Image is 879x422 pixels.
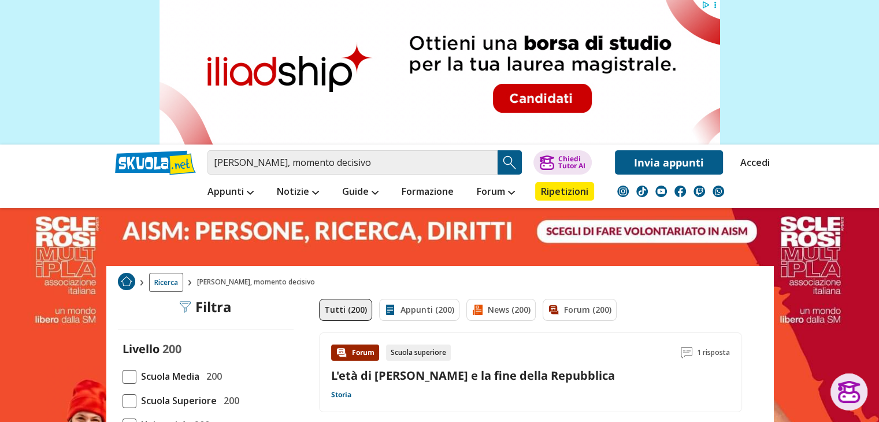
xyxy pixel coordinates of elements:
img: Commenti lettura [681,347,692,358]
span: Scuola Superiore [136,393,217,408]
span: 200 [219,393,239,408]
span: 1 risposta [697,345,730,361]
img: Filtra filtri mobile [179,301,191,313]
a: Appunti (200) [379,299,459,321]
span: Scuola Media [136,369,199,384]
div: Forum [331,345,379,361]
span: 200 [202,369,222,384]
img: twitch [693,186,705,197]
img: News filtro contenuto [472,304,483,316]
span: 200 [162,341,181,357]
a: Invia appunti [615,150,723,175]
a: Storia [331,390,351,399]
div: Scuola superiore [386,345,451,361]
div: Chiedi Tutor AI [558,156,585,169]
span: [PERSON_NAME], momento decisivo [197,273,320,292]
a: Ricerca [149,273,183,292]
img: Appunti filtro contenuto [384,304,396,316]
a: Ripetizioni [535,182,594,201]
img: tiktok [636,186,648,197]
a: L'età di [PERSON_NAME] e la fine della Repubblica [331,368,615,383]
img: facebook [674,186,686,197]
a: News (200) [466,299,536,321]
a: Appunti [205,182,257,203]
a: Guide [339,182,381,203]
label: Livello [123,341,160,357]
img: instagram [617,186,629,197]
a: Home [118,273,135,292]
div: Filtra [179,299,232,315]
img: Cerca appunti, riassunti o versioni [501,154,518,171]
img: Forum contenuto [336,347,347,358]
button: Search Button [498,150,522,175]
img: Forum filtro contenuto [548,304,559,316]
button: ChiediTutor AI [533,150,592,175]
a: Accedi [740,150,765,175]
img: WhatsApp [713,186,724,197]
a: Forum [474,182,518,203]
img: youtube [655,186,667,197]
a: Tutti (200) [319,299,372,321]
img: Home [118,273,135,290]
input: Cerca appunti, riassunti o versioni [207,150,498,175]
a: Forum (200) [543,299,617,321]
a: Formazione [399,182,457,203]
a: Notizie [274,182,322,203]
